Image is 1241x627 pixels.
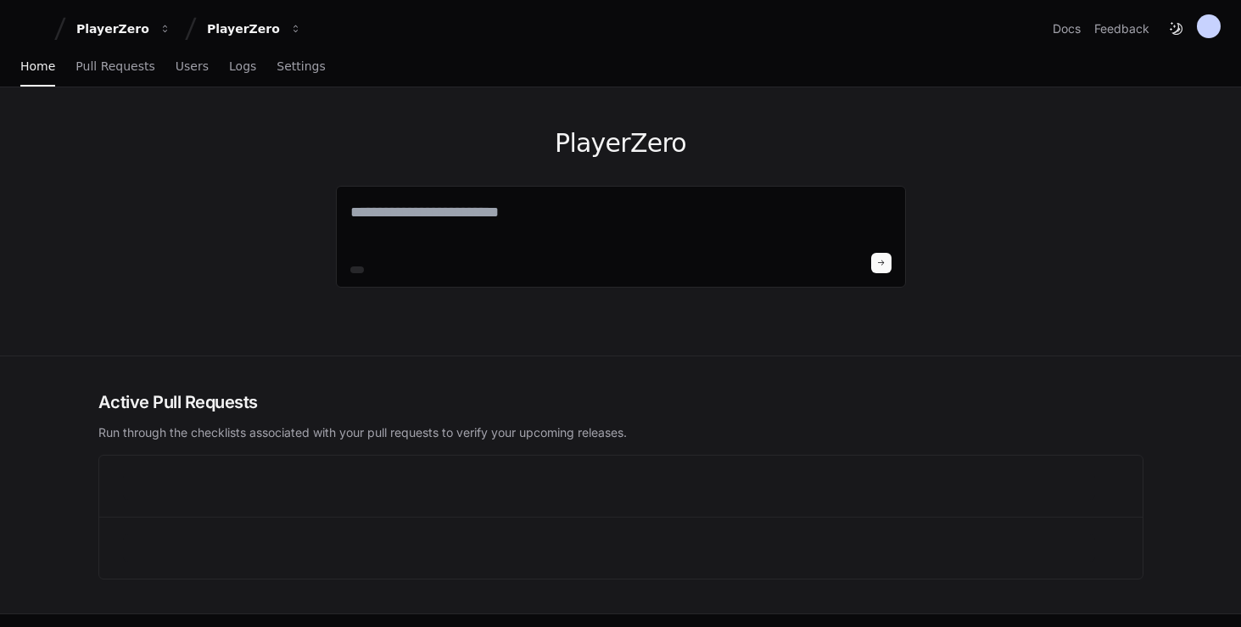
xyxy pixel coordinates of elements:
span: Users [176,61,209,71]
p: Run through the checklists associated with your pull requests to verify your upcoming releases. [98,424,1143,441]
h1: PlayerZero [336,128,906,159]
a: Settings [277,48,325,87]
span: Home [20,61,55,71]
a: Docs [1053,20,1081,37]
div: PlayerZero [76,20,149,37]
span: Pull Requests [75,61,154,71]
a: Home [20,48,55,87]
span: Logs [229,61,256,71]
a: Pull Requests [75,48,154,87]
span: Settings [277,61,325,71]
a: Logs [229,48,256,87]
button: PlayerZero [70,14,178,44]
button: PlayerZero [200,14,309,44]
h2: Active Pull Requests [98,390,1143,414]
button: Feedback [1094,20,1149,37]
div: PlayerZero [207,20,280,37]
a: Users [176,48,209,87]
